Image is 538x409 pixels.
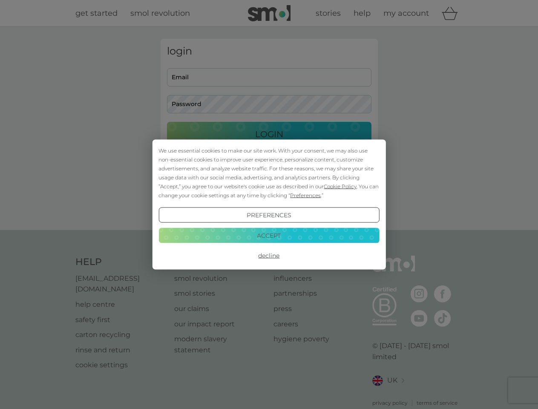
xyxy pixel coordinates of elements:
[152,140,386,270] div: Cookie Consent Prompt
[158,207,379,223] button: Preferences
[158,146,379,200] div: We use essential cookies to make our site work. With your consent, we may also use non-essential ...
[158,228,379,243] button: Accept
[324,183,357,190] span: Cookie Policy
[290,192,321,199] span: Preferences
[158,248,379,263] button: Decline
